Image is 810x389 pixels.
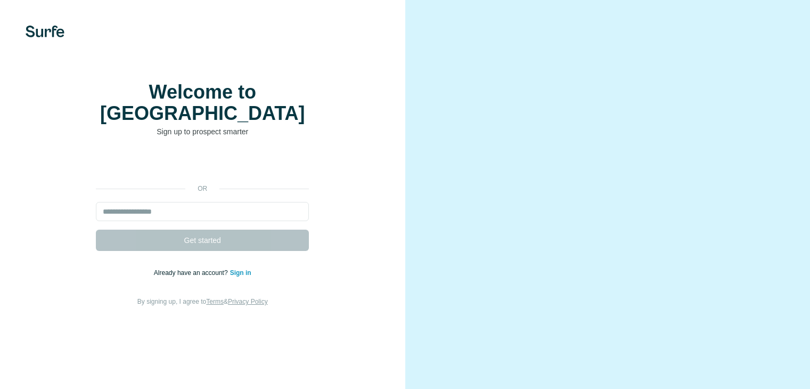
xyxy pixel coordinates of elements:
[230,269,251,277] a: Sign in
[96,126,309,137] p: Sign up to prospect smarter
[228,298,268,305] a: Privacy Policy
[154,269,230,277] span: Already have an account?
[137,298,268,305] span: By signing up, I agree to &
[91,153,314,176] iframe: Tombol Login dengan Google
[185,184,219,193] p: or
[206,298,224,305] a: Terms
[26,26,64,37] img: Surfe's logo
[96,82,309,124] h1: Welcome to [GEOGRAPHIC_DATA]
